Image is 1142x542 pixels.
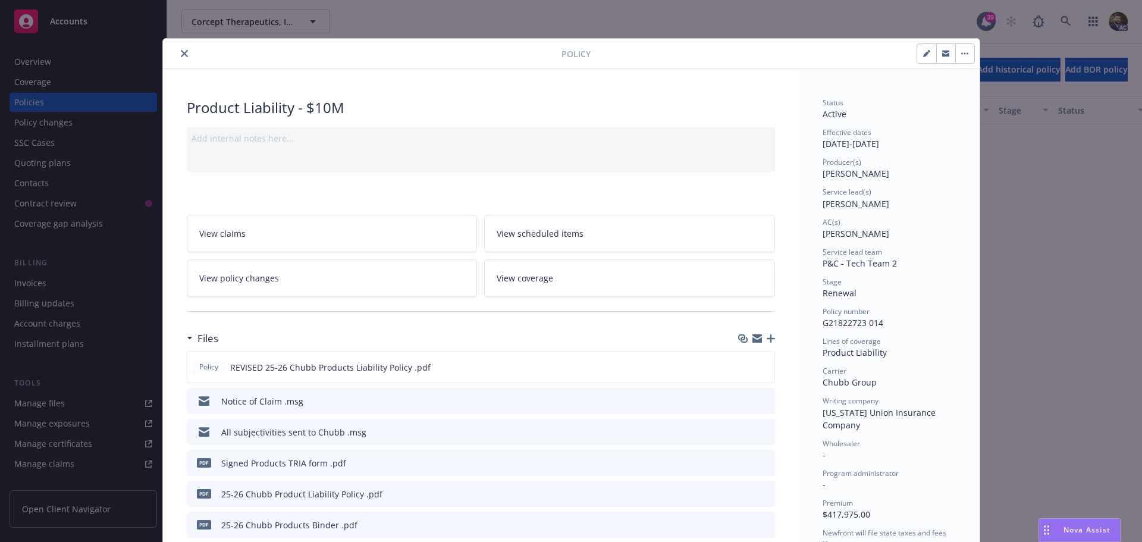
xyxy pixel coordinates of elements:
div: [DATE] - [DATE] [823,127,956,150]
div: Add internal notes here... [192,132,770,145]
div: 25-26 Chubb Product Liability Policy .pdf [221,488,382,500]
button: close [177,46,192,61]
span: View coverage [497,272,553,284]
button: download file [741,519,750,531]
button: download file [741,426,750,438]
span: Nova Assist [1063,525,1110,535]
span: P&C - Tech Team 2 [823,258,897,269]
h3: Files [197,331,218,346]
button: preview file [760,457,770,469]
a: View scheduled items [484,215,775,252]
span: Premium [823,498,853,508]
span: Policy number [823,306,870,317]
span: pdf [197,458,211,467]
span: Product Liability [823,347,887,358]
button: preview file [759,361,770,374]
span: Service lead team [823,247,882,257]
span: Policy [561,48,591,60]
button: preview file [760,395,770,408]
span: Stage [823,277,842,287]
div: Drag to move [1039,519,1054,541]
span: [US_STATE] Union Insurance Company [823,407,938,431]
span: View policy changes [199,272,279,284]
span: Producer(s) [823,157,861,167]
span: [PERSON_NAME] [823,168,889,179]
span: View scheduled items [497,227,583,240]
div: Files [187,331,218,346]
a: View claims [187,215,478,252]
span: Program administrator [823,468,899,478]
span: Wholesaler [823,438,860,449]
span: Status [823,98,843,108]
span: REVISED 25-26 Chubb Products Liability Policy .pdf [230,361,431,374]
button: preview file [760,488,770,500]
span: [PERSON_NAME] [823,228,889,239]
a: View policy changes [187,259,478,297]
a: View coverage [484,259,775,297]
span: Active [823,108,846,120]
button: preview file [760,426,770,438]
span: Effective dates [823,127,871,137]
button: preview file [760,519,770,531]
button: download file [740,361,749,374]
div: Signed Products TRIA form .pdf [221,457,346,469]
span: $417,975.00 [823,509,870,520]
span: - [823,479,826,490]
span: Renewal [823,287,857,299]
div: All subjectivities sent to Chubb .msg [221,426,366,438]
button: download file [741,457,750,469]
span: Lines of coverage [823,336,881,346]
span: Carrier [823,366,846,376]
span: Newfront will file state taxes and fees [823,528,946,538]
span: Policy [197,362,221,372]
span: [PERSON_NAME] [823,198,889,209]
span: pdf [197,520,211,529]
div: Notice of Claim .msg [221,395,303,408]
span: Chubb Group [823,377,877,388]
span: - [823,449,826,460]
span: G21822723 014 [823,317,883,328]
span: View claims [199,227,246,240]
span: Writing company [823,396,879,406]
span: pdf [197,489,211,498]
span: AC(s) [823,217,840,227]
span: Service lead(s) [823,187,871,197]
button: Nova Assist [1039,518,1121,542]
div: Product Liability - $10M [187,98,775,118]
button: download file [741,488,750,500]
div: 25-26 Chubb Products Binder .pdf [221,519,357,531]
button: download file [741,395,750,408]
